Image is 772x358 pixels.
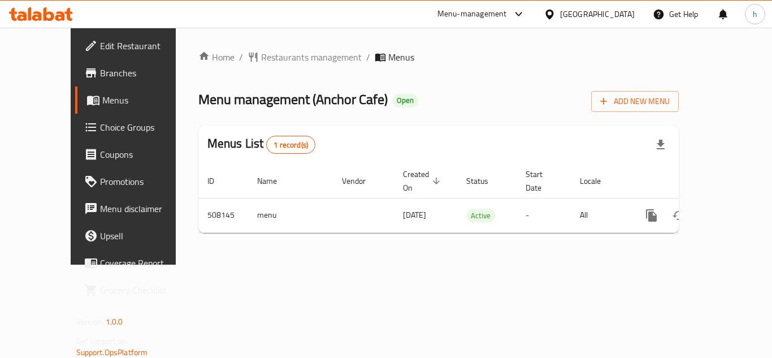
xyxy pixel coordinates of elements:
[100,283,190,297] span: Grocery Checklist
[207,135,315,154] h2: Menus List
[75,195,199,222] a: Menu disclaimer
[403,208,426,222] span: [DATE]
[198,50,235,64] a: Home
[75,168,199,195] a: Promotions
[266,136,315,154] div: Total records count
[267,140,315,150] span: 1 record(s)
[75,59,199,87] a: Branches
[647,131,674,158] div: Export file
[198,50,679,64] nav: breadcrumb
[75,141,199,168] a: Coupons
[100,175,190,188] span: Promotions
[517,198,571,232] td: -
[437,7,507,21] div: Menu-management
[76,334,128,348] span: Get support on:
[75,222,199,249] a: Upsell
[560,8,635,20] div: [GEOGRAPHIC_DATA]
[591,91,679,112] button: Add New Menu
[248,50,362,64] a: Restaurants management
[239,50,243,64] li: /
[526,167,557,195] span: Start Date
[580,174,615,188] span: Locale
[392,96,418,105] span: Open
[261,50,362,64] span: Restaurants management
[198,198,248,232] td: 508145
[100,66,190,80] span: Branches
[100,202,190,215] span: Menu disclaimer
[571,198,629,232] td: All
[100,229,190,243] span: Upsell
[600,94,670,109] span: Add New Menu
[106,314,123,329] span: 1.0.0
[75,249,199,277] a: Coverage Report
[342,174,380,188] span: Vendor
[100,148,190,161] span: Coupons
[388,50,414,64] span: Menus
[629,164,756,199] th: Actions
[207,174,229,188] span: ID
[638,202,665,229] button: more
[76,314,104,329] span: Version:
[753,8,757,20] span: h
[403,167,444,195] span: Created On
[366,50,370,64] li: /
[75,32,199,59] a: Edit Restaurant
[75,87,199,114] a: Menus
[75,114,199,141] a: Choice Groups
[665,202,692,229] button: Change Status
[100,39,190,53] span: Edit Restaurant
[102,93,190,107] span: Menus
[100,256,190,270] span: Coverage Report
[392,94,418,107] div: Open
[248,198,333,232] td: menu
[466,174,503,188] span: Status
[100,120,190,134] span: Choice Groups
[198,164,756,233] table: enhanced table
[257,174,292,188] span: Name
[466,209,495,222] span: Active
[198,87,388,112] span: Menu management ( Anchor Cafe )
[75,277,199,304] a: Grocery Checklist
